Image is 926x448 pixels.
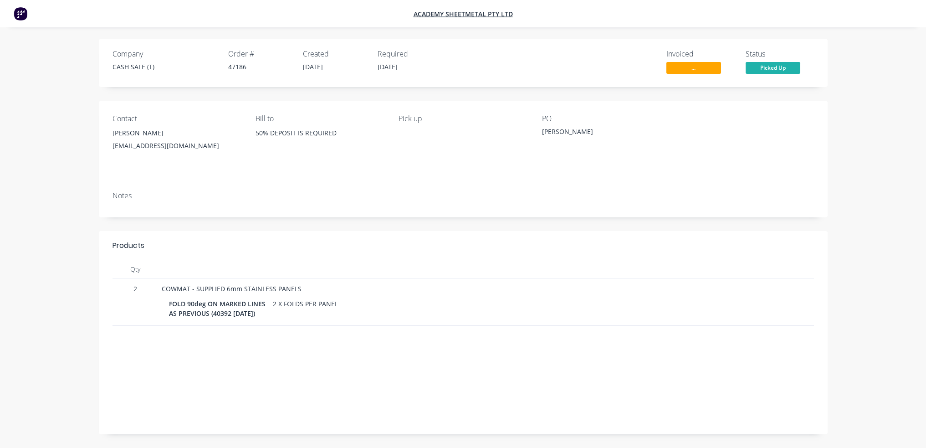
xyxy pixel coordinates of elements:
div: [PERSON_NAME][EMAIL_ADDRESS][DOMAIN_NAME] [113,127,241,156]
div: CASH SALE (T) [113,62,217,72]
div: PO [542,114,670,123]
span: [DATE] [303,62,323,71]
span: ... [666,62,721,73]
div: Status [746,50,814,58]
div: Bill to [256,114,384,123]
div: [PERSON_NAME] [113,127,241,139]
a: Academy Sheetmetal Pty Ltd [414,10,513,18]
div: Company [113,50,217,58]
div: 50% DEPOSIT IS REQUIRED [256,127,384,156]
div: 2 X FOLDS PER PANEL [269,297,342,310]
div: Products [113,240,144,251]
div: Notes [113,191,814,200]
div: Order # [228,50,292,58]
span: COWMAT - SUPPLIED 6mm STAINLESS PANELS [162,284,302,293]
div: [PERSON_NAME] [542,127,656,139]
div: Qty [113,260,158,278]
div: FOLD 90deg ON MARKED LINES AS PREVIOUS (40392 [DATE]) [169,297,269,320]
div: Created [303,50,367,58]
div: 47186 [228,62,292,72]
span: [DATE] [378,62,398,71]
div: Pick up [399,114,527,123]
div: Required [378,50,441,58]
span: Picked Up [746,62,800,73]
img: Factory [14,7,27,21]
div: Invoiced [666,50,735,58]
div: [EMAIL_ADDRESS][DOMAIN_NAME] [113,139,241,152]
div: Contact [113,114,241,123]
span: 2 [116,284,154,294]
div: 50% DEPOSIT IS REQUIRED [256,127,384,139]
